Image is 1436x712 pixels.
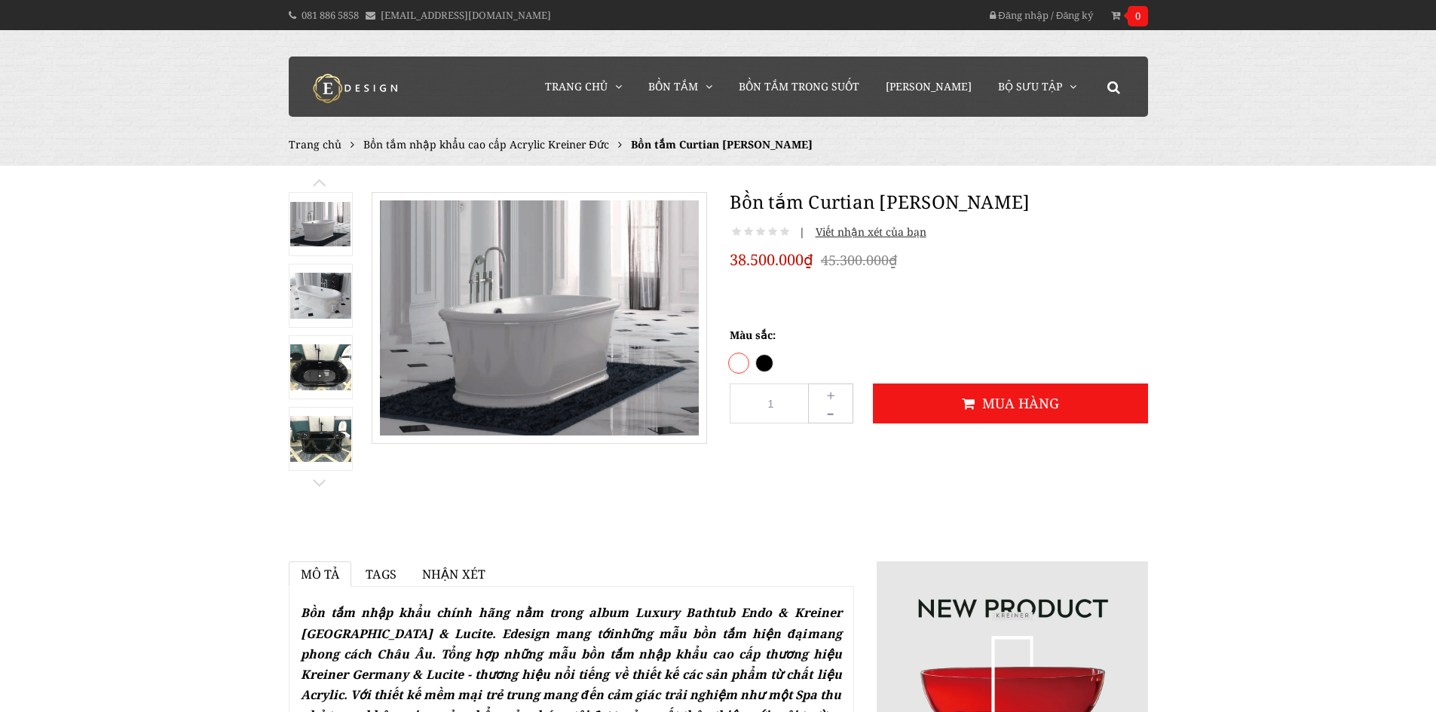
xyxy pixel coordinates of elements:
span: | [799,225,805,239]
i: Not rated yet! [768,225,777,239]
i: Not rated yet! [780,225,789,239]
i: Not rated yet! [744,225,753,239]
span: Bồn Tắm Trong Suốt [739,79,859,93]
div: Not rated yet! [730,223,791,241]
span: / [1051,8,1054,22]
a: 081 886 5858 [302,8,359,22]
span: Viết nhận xét của bạn [808,225,926,239]
a: Bộ Sưu Tập [987,57,1088,117]
a: [PERSON_NAME] [874,57,983,117]
img: Bồn tắm nhập khẩu Aurora thương hiệu Kreiner Đức [290,273,351,319]
a: Trang chủ [289,137,341,151]
span: Mô tả [301,566,340,582]
span: 38.500.000₫ [730,249,813,271]
span: [PERSON_NAME] [886,79,972,93]
img: Bồn tắm Curtian Aurora Kreiner [290,202,351,247]
button: + [808,384,853,405]
img: Bồn tắm Curtian Aurora Kreiner [290,416,351,462]
div: Màu sắc: [730,324,1148,347]
del: 45.300.000₫ [821,251,897,269]
i: Not rated yet! [756,225,765,239]
a: Bồn Tắm Trong Suốt [727,57,871,117]
button: - [808,402,853,423]
a: những mẫu bồn tắm hiện đại [614,625,807,642]
span: Tags [366,566,397,582]
a: [EMAIL_ADDRESS][DOMAIN_NAME] [381,8,551,22]
h1: Bồn tắm Curtian [PERSON_NAME] [730,188,1148,215]
button: Mua hàng [873,384,1148,423]
i: Not rated yet! [732,225,741,239]
a: Bồn tắm nhập khẩu cao cấp Acrylic Kreiner Đức [363,137,609,151]
a: Trang chủ [534,57,633,117]
img: logo Kreiner Germany - Edesign Interior [300,73,413,103]
a: Bồn Tắm [637,57,724,117]
img: Bồn tắm Curtian Aurora Kreiner [290,344,351,390]
span: Bồn tắm Curtian [PERSON_NAME] [631,137,813,151]
span: 0 [1128,6,1148,26]
span: Nhận xét [422,566,485,582]
span: Bộ Sưu Tập [998,79,1062,93]
span: Trang chủ [545,79,608,93]
span: Bồn Tắm [648,79,698,93]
